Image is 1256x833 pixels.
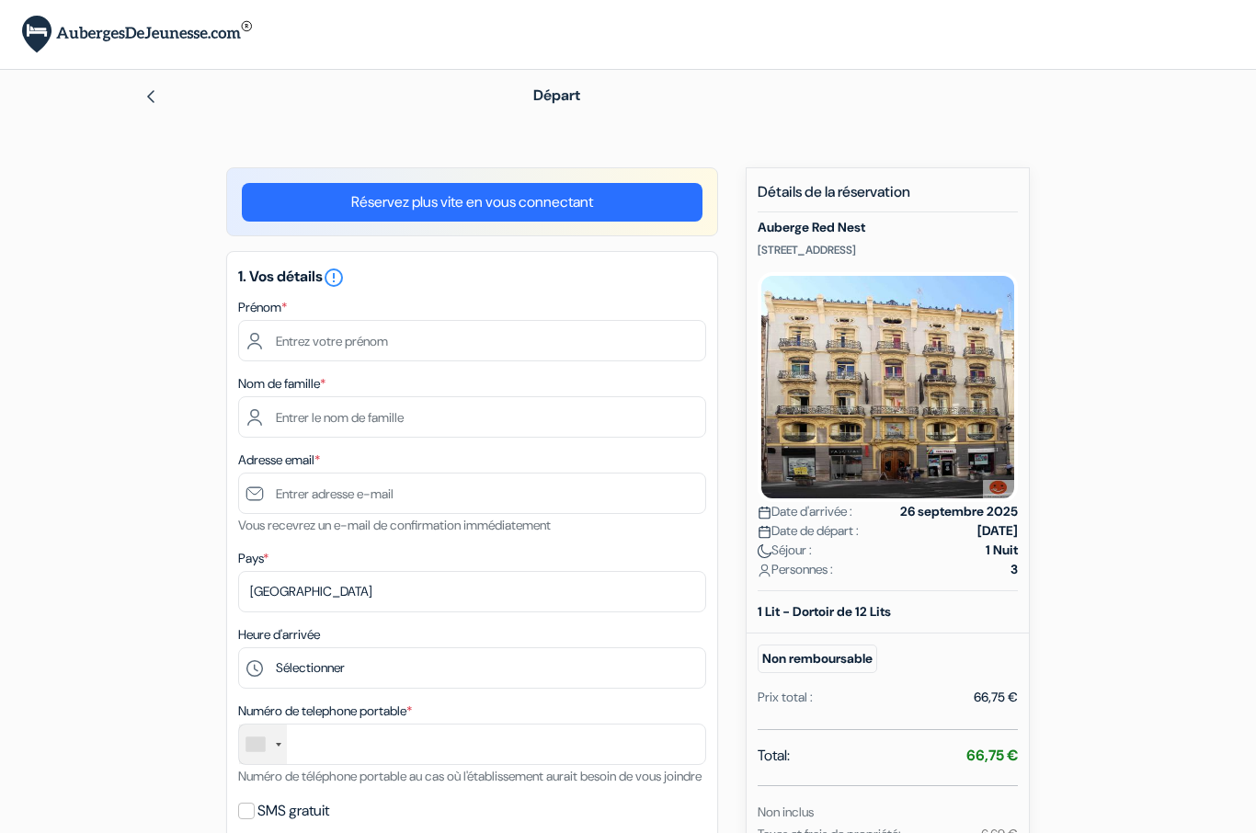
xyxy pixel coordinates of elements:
input: Entrer adresse e-mail [238,473,706,514]
span: Date d'arrivée : [758,502,852,521]
label: Adresse email [238,451,320,470]
span: Total: [758,745,790,767]
h5: Détails de la réservation [758,183,1018,212]
div: 66,75 € [974,688,1018,707]
img: left_arrow.svg [143,89,158,104]
span: Départ [533,86,580,105]
label: Prénom [238,298,287,317]
strong: 66,75 € [966,746,1018,765]
div: Prix total : [758,688,813,707]
h5: 1. Vos détails [238,267,706,289]
small: Numéro de téléphone portable au cas où l'établissement aurait besoin de vous joindre [238,768,702,784]
input: Entrez votre prénom [238,320,706,361]
b: 1 Lit - Dortoir de 12 Lits [758,603,891,620]
span: Date de départ : [758,521,859,541]
img: AubergesDeJeunesse.com [22,16,252,53]
i: error_outline [323,267,345,289]
a: Réservez plus vite en vous connectant [242,183,702,222]
small: Non remboursable [758,645,877,673]
a: error_outline [323,267,345,286]
label: Nom de famille [238,374,325,394]
small: Non inclus [758,804,814,820]
strong: [DATE] [977,521,1018,541]
img: user_icon.svg [758,564,771,577]
span: Séjour : [758,541,812,560]
label: Numéro de telephone portable [238,702,412,721]
input: Entrer le nom de famille [238,396,706,438]
label: SMS gratuit [257,798,329,824]
h5: Auberge Red Nest [758,220,1018,235]
img: calendar.svg [758,506,771,519]
strong: 3 [1011,560,1018,579]
label: Pays [238,549,268,568]
img: moon.svg [758,544,771,558]
img: calendar.svg [758,525,771,539]
strong: 26 septembre 2025 [900,502,1018,521]
label: Heure d'arrivée [238,625,320,645]
strong: 1 Nuit [986,541,1018,560]
small: Vous recevrez un e-mail de confirmation immédiatement [238,517,551,533]
p: [STREET_ADDRESS] [758,243,1018,257]
span: Personnes : [758,560,833,579]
